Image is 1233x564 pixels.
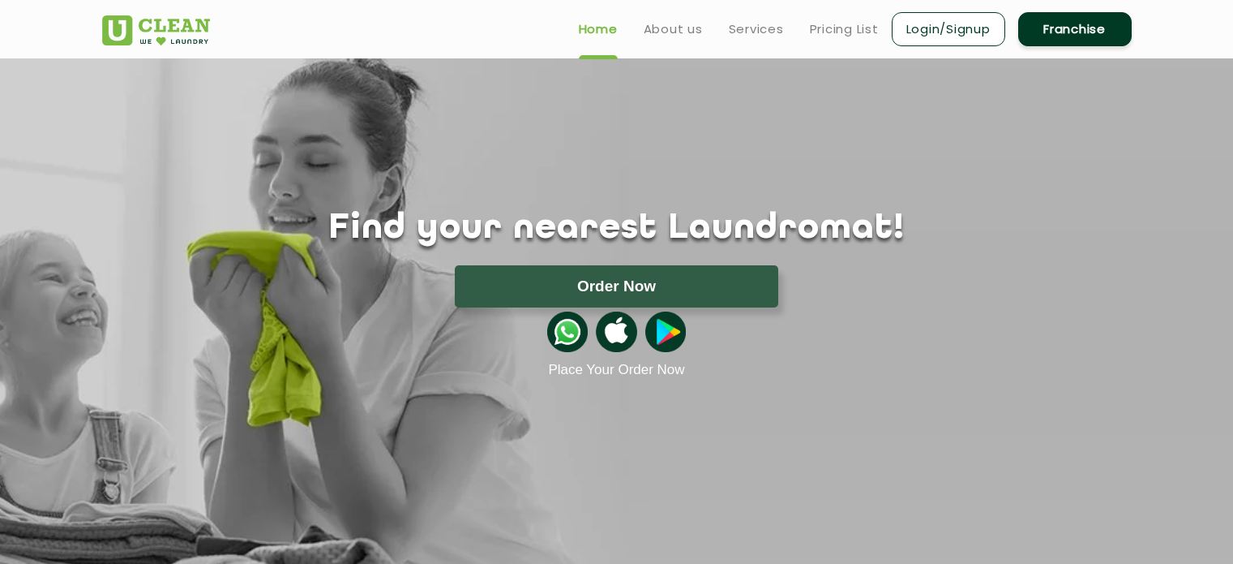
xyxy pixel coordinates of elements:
img: UClean Laundry and Dry Cleaning [102,15,210,45]
a: Login/Signup [892,12,1005,46]
a: About us [644,19,703,39]
a: Place Your Order Now [548,362,684,378]
button: Order Now [455,265,778,308]
a: Pricing List [810,19,879,39]
a: Home [579,19,618,39]
img: apple-icon.png [596,312,636,352]
img: playstoreicon.png [645,312,686,352]
a: Franchise [1018,12,1132,46]
a: Services [729,19,784,39]
h1: Find your nearest Laundromat! [90,209,1144,249]
img: whatsappicon.png [547,312,588,352]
